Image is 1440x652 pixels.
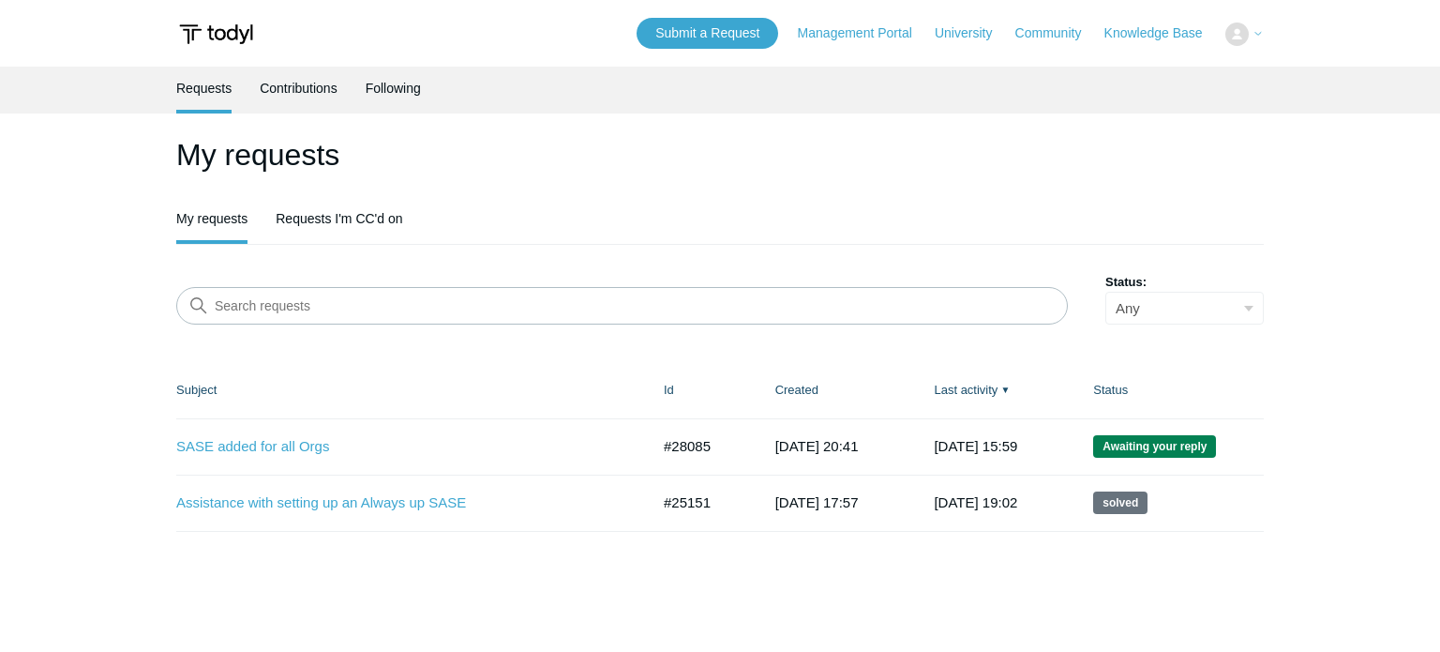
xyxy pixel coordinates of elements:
[176,493,622,514] a: Assistance with setting up an Always up SASE
[1093,435,1216,458] span: We are waiting for you to respond
[645,362,757,418] th: Id
[1015,23,1101,43] a: Community
[934,438,1017,454] time: 2025-09-12T15:59:05+00:00
[1074,362,1264,418] th: Status
[176,132,1264,177] h1: My requests
[645,475,757,531] td: #25151
[1105,273,1264,292] label: Status:
[934,494,1017,510] time: 2025-06-17T19:02:56+00:00
[1093,492,1147,514] span: This request has been solved
[176,287,1068,325] input: Search requests
[934,383,997,397] a: Last activity▼
[260,67,337,110] a: Contributions
[1104,23,1222,43] a: Knowledge Base
[935,23,1011,43] a: University
[645,418,757,475] td: #28085
[176,67,232,110] a: Requests
[176,362,645,418] th: Subject
[366,67,421,110] a: Following
[176,436,622,458] a: SASE added for all Orgs
[176,197,247,240] a: My requests
[276,197,402,240] a: Requests I'm CC'd on
[775,438,859,454] time: 2025-09-11T20:41:45+00:00
[176,17,256,52] img: Todyl Support Center Help Center home page
[1000,383,1010,397] span: ▼
[637,18,778,49] a: Submit a Request
[775,494,859,510] time: 2025-05-28T17:57:58+00:00
[798,23,931,43] a: Management Portal
[775,383,818,397] a: Created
